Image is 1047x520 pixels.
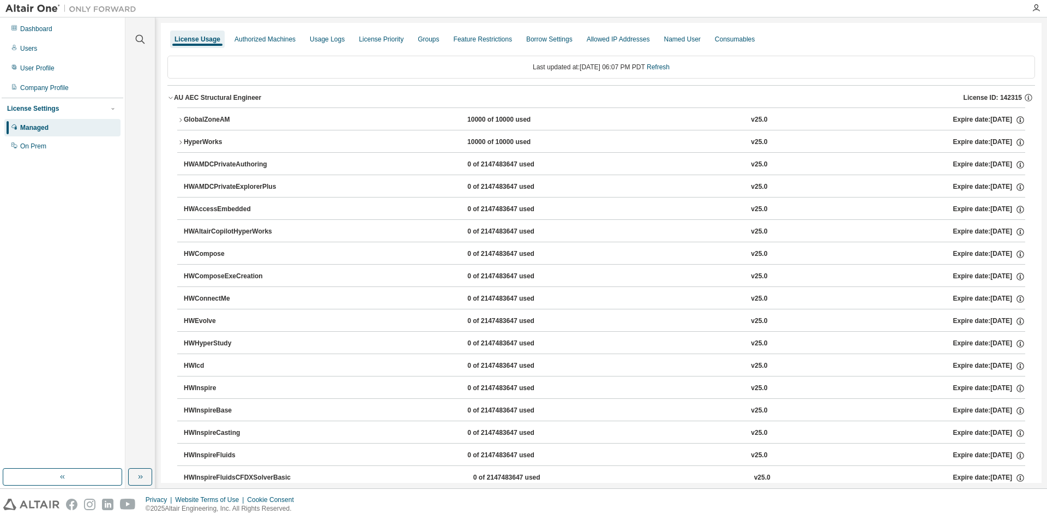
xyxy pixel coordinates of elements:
[3,499,59,510] img: altair_logo.svg
[177,108,1025,132] button: GlobalZoneAM10000 of 10000 usedv25.0Expire date:[DATE]
[20,142,46,151] div: On Prem
[751,316,767,326] div: v25.0
[467,115,565,125] div: 10000 of 10000 used
[359,35,404,44] div: License Priority
[953,361,1025,371] div: Expire date: [DATE]
[751,272,767,282] div: v25.0
[664,35,700,44] div: Named User
[66,499,77,510] img: facebook.svg
[751,428,767,438] div: v25.0
[120,499,136,510] img: youtube.svg
[473,473,571,483] div: 0 of 2147483647 used
[953,384,1025,393] div: Expire date: [DATE]
[953,451,1025,461] div: Expire date: [DATE]
[467,160,565,170] div: 0 of 2147483647 used
[184,160,282,170] div: HWAMDCPrivateAuthoring
[167,86,1035,110] button: AU AEC Structural EngineerLicense ID: 142315
[953,227,1025,237] div: Expire date: [DATE]
[467,227,565,237] div: 0 of 2147483647 used
[20,83,69,92] div: Company Profile
[184,175,1025,199] button: HWAMDCPrivateExplorerPlus0 of 2147483647 usedv25.0Expire date:[DATE]
[751,160,767,170] div: v25.0
[953,316,1025,326] div: Expire date: [DATE]
[184,354,1025,378] button: HWIcd0 of 2147483647 usedv25.0Expire date:[DATE]
[964,93,1022,102] span: License ID: 142315
[184,473,291,483] div: HWInspireFluidsCFDXSolverBasic
[184,294,282,304] div: HWConnectMe
[184,265,1025,289] button: HWComposeExeCreation0 of 2147483647 usedv25.0Expire date:[DATE]
[953,406,1025,416] div: Expire date: [DATE]
[467,339,565,349] div: 0 of 2147483647 used
[167,56,1035,79] div: Last updated at: [DATE] 06:07 PM PDT
[184,227,282,237] div: HWAltairCopilotHyperWorks
[184,384,282,393] div: HWInspire
[184,428,282,438] div: HWInspireCasting
[84,499,95,510] img: instagram.svg
[184,115,282,125] div: GlobalZoneAM
[751,182,767,192] div: v25.0
[184,272,282,282] div: HWComposeExeCreation
[7,104,59,113] div: License Settings
[184,316,282,326] div: HWEvolve
[234,35,296,44] div: Authorized Machines
[247,495,300,504] div: Cookie Consent
[20,64,55,73] div: User Profile
[146,495,175,504] div: Privacy
[751,361,767,371] div: v25.0
[20,44,37,53] div: Users
[953,205,1025,214] div: Expire date: [DATE]
[184,138,282,147] div: HyperWorks
[184,287,1025,311] button: HWConnectMe0 of 2147483647 usedv25.0Expire date:[DATE]
[467,361,565,371] div: 0 of 2147483647 used
[102,499,113,510] img: linkedin.svg
[467,249,565,259] div: 0 of 2147483647 used
[751,384,767,393] div: v25.0
[467,384,565,393] div: 0 of 2147483647 used
[751,339,767,349] div: v25.0
[20,25,52,33] div: Dashboard
[467,182,565,192] div: 0 of 2147483647 used
[751,406,767,416] div: v25.0
[647,63,670,71] a: Refresh
[953,249,1025,259] div: Expire date: [DATE]
[310,35,345,44] div: Usage Logs
[751,205,767,214] div: v25.0
[751,294,767,304] div: v25.0
[953,138,1025,147] div: Expire date: [DATE]
[184,153,1025,177] button: HWAMDCPrivateAuthoring0 of 2147483647 usedv25.0Expire date:[DATE]
[467,406,565,416] div: 0 of 2147483647 used
[751,115,767,125] div: v25.0
[953,428,1025,438] div: Expire date: [DATE]
[751,227,767,237] div: v25.0
[467,294,565,304] div: 0 of 2147483647 used
[953,473,1025,483] div: Expire date: [DATE]
[184,339,282,349] div: HWHyperStudy
[751,249,767,259] div: v25.0
[454,35,512,44] div: Feature Restrictions
[184,406,282,416] div: HWInspireBase
[184,399,1025,423] button: HWInspireBase0 of 2147483647 usedv25.0Expire date:[DATE]
[715,35,755,44] div: Consumables
[953,115,1025,125] div: Expire date: [DATE]
[751,451,767,461] div: v25.0
[587,35,650,44] div: Allowed IP Addresses
[953,294,1025,304] div: Expire date: [DATE]
[184,242,1025,266] button: HWCompose0 of 2147483647 usedv25.0Expire date:[DATE]
[184,376,1025,401] button: HWInspire0 of 2147483647 usedv25.0Expire date:[DATE]
[467,428,565,438] div: 0 of 2147483647 used
[953,160,1025,170] div: Expire date: [DATE]
[184,182,282,192] div: HWAMDCPrivateExplorerPlus
[467,272,565,282] div: 0 of 2147483647 used
[467,205,565,214] div: 0 of 2147483647 used
[174,93,261,102] div: AU AEC Structural Engineer
[20,123,49,132] div: Managed
[953,272,1025,282] div: Expire date: [DATE]
[184,361,282,371] div: HWIcd
[953,182,1025,192] div: Expire date: [DATE]
[467,451,565,461] div: 0 of 2147483647 used
[184,421,1025,445] button: HWInspireCasting0 of 2147483647 usedv25.0Expire date:[DATE]
[754,473,771,483] div: v25.0
[467,138,565,147] div: 10000 of 10000 used
[184,466,1025,490] button: HWInspireFluidsCFDXSolverBasic0 of 2147483647 usedv25.0Expire date:[DATE]
[184,451,282,461] div: HWInspireFluids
